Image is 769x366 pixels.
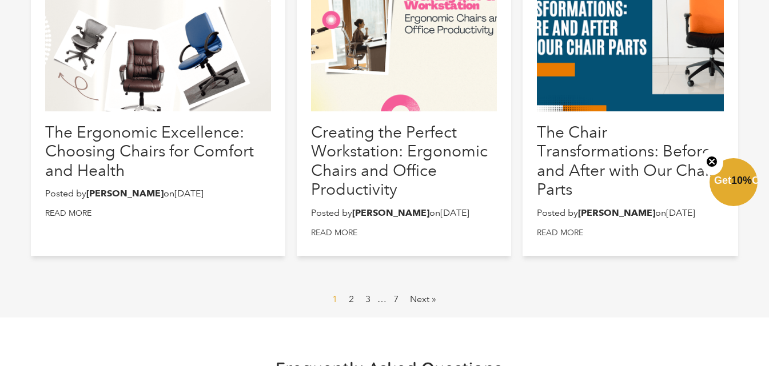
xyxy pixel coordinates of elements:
[328,290,342,308] span: 1
[700,149,723,175] button: Close teaser
[311,207,497,219] p: Posted by on
[45,188,271,200] p: Posted by on
[537,227,583,238] a: Read more
[174,188,204,199] time: [DATE]
[440,207,469,218] time: [DATE]
[389,290,403,308] a: 7
[714,175,767,186] span: Get Off
[537,123,715,199] a: The Chair Transformations: Before and After with Our Chair Parts
[731,175,752,186] span: 10%
[45,123,254,180] a: The Ergonomic Excellence: Choosing Chairs for Comfort and Health
[311,227,357,238] a: Read more
[578,207,655,218] strong: [PERSON_NAME]
[666,207,695,218] time: [DATE]
[86,188,164,199] strong: [PERSON_NAME]
[537,207,724,219] p: Posted by on
[352,207,429,218] strong: [PERSON_NAME]
[311,123,488,199] a: Creating the Perfect Workstation: Ergonomic Chairs and Office Productivity
[405,290,441,308] a: Next »
[45,208,91,218] a: Read more
[710,159,758,207] div: Get10%OffClose teaser
[344,290,358,308] a: 2
[377,295,387,304] span: …
[361,290,375,308] a: 3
